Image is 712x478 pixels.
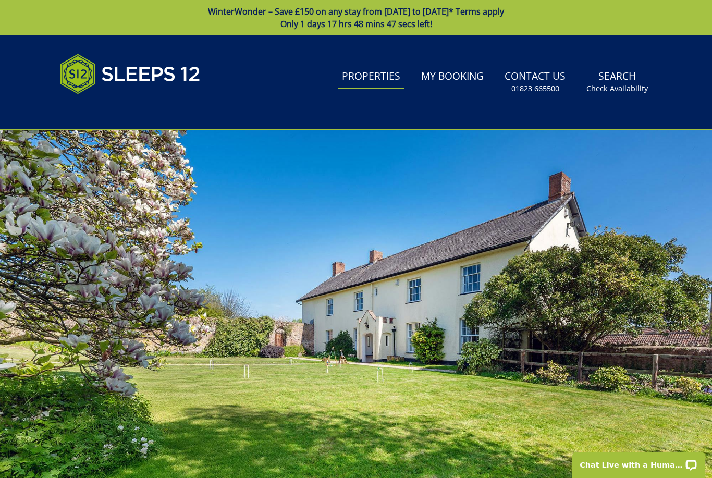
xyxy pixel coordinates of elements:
[60,48,201,100] img: Sleeps 12
[582,65,652,99] a: SearchCheck Availability
[338,65,404,89] a: Properties
[566,445,712,478] iframe: LiveChat chat widget
[55,106,164,115] iframe: Customer reviews powered by Trustpilot
[280,18,432,30] span: Only 1 days 17 hrs 48 mins 47 secs left!
[500,65,570,99] a: Contact Us01823 665500
[417,65,488,89] a: My Booking
[511,83,559,94] small: 01823 665500
[586,83,648,94] small: Check Availability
